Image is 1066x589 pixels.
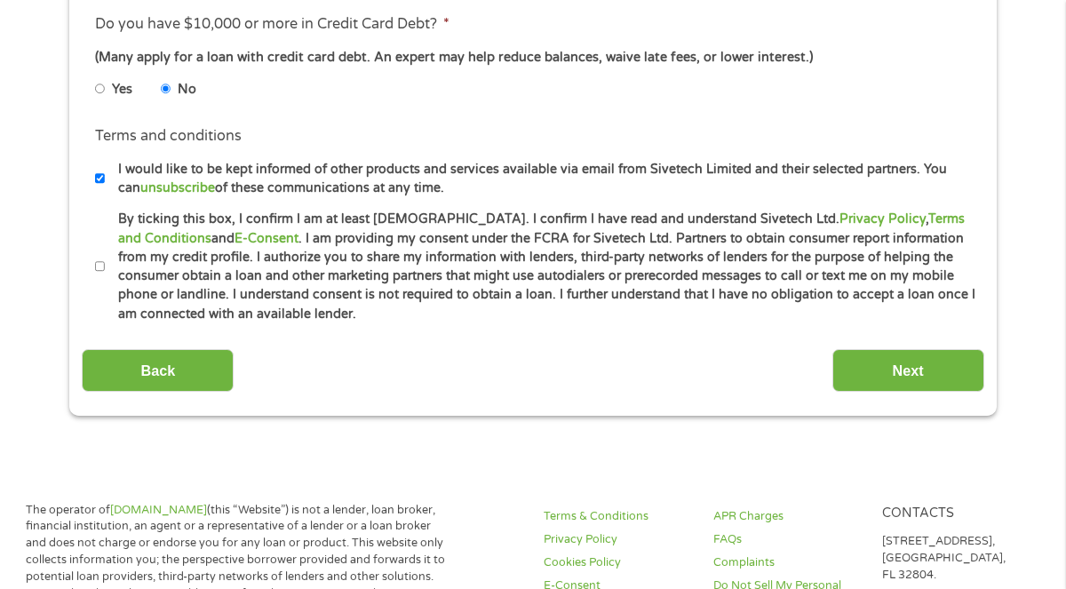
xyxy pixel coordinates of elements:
input: Next [832,349,984,393]
label: By ticking this box, I confirm I am at least [DEMOGRAPHIC_DATA]. I confirm I have read and unders... [105,210,976,323]
div: (Many apply for a loan with credit card debt. An expert may help reduce balances, waive late fees... [95,48,971,68]
a: Privacy Policy [839,211,926,227]
a: E-Consent [235,231,298,246]
a: Cookies Policy [544,554,691,571]
label: No [178,80,196,99]
h4: Contacts [882,505,1030,522]
input: Back [82,349,234,393]
a: Terms and Conditions [118,211,965,245]
a: Terms & Conditions [544,508,691,525]
label: Do you have $10,000 or more in Credit Card Debt? [95,15,449,34]
label: Yes [112,80,132,99]
a: Privacy Policy [544,531,691,548]
p: [STREET_ADDRESS], [GEOGRAPHIC_DATA], FL 32804. [882,533,1030,584]
label: I would like to be kept informed of other products and services available via email from Sivetech... [105,160,976,198]
label: Terms and conditions [95,127,242,146]
a: APR Charges [713,508,861,525]
a: FAQs [713,531,861,548]
a: unsubscribe [140,180,215,195]
a: [DOMAIN_NAME] [110,503,207,517]
a: Complaints [713,554,861,571]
